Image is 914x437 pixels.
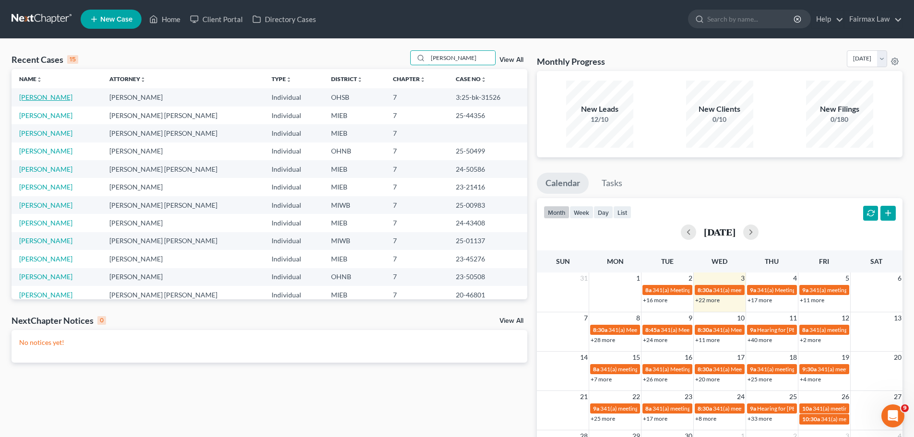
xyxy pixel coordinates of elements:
td: 7 [385,232,449,250]
td: [PERSON_NAME] [PERSON_NAME] [102,124,264,142]
td: Individual [264,106,323,124]
span: 9a [593,405,599,412]
td: [PERSON_NAME] [102,268,264,286]
span: Hearing for [PERSON_NAME] & [PERSON_NAME] [757,326,883,333]
a: +17 more [748,296,772,304]
td: 20-46801 [448,286,527,304]
a: [PERSON_NAME] [19,165,72,173]
a: [PERSON_NAME] [19,201,72,209]
span: 18 [788,352,798,363]
div: 0/180 [806,115,873,124]
div: Recent Cases [12,54,78,65]
a: Chapterunfold_more [393,75,426,83]
span: 8a [645,286,652,294]
a: +24 more [643,336,667,343]
span: 341(a) Meeting for [PERSON_NAME] and [PERSON_NAME] [713,326,863,333]
td: 25-44356 [448,106,527,124]
span: 16 [684,352,693,363]
span: 8a [645,366,652,373]
span: 8:30a [698,326,712,333]
span: 341(a) Meeting for [PERSON_NAME] [653,286,746,294]
i: unfold_more [420,77,426,83]
span: 26 [841,391,850,402]
td: MIEB [323,250,385,268]
span: Sun [556,257,570,265]
span: 9a [750,286,756,294]
td: [PERSON_NAME] [102,88,264,106]
span: 341(a) Meeting for [PERSON_NAME] [653,366,746,373]
span: 6 [897,272,902,284]
td: 3:25-bk-31526 [448,88,527,106]
span: 341(a) meeting for [PERSON_NAME] [713,405,806,412]
a: +17 more [643,415,667,422]
a: [PERSON_NAME] [19,111,72,119]
button: week [570,206,594,219]
a: +20 more [695,376,720,383]
td: 23-50508 [448,268,527,286]
span: Thu [765,257,779,265]
span: 341(a) meeting for [PERSON_NAME] [653,405,745,412]
button: list [613,206,631,219]
span: 341(a) Meeting for [PERSON_NAME] and [PERSON_NAME] [713,366,863,373]
td: MIEB [323,178,385,196]
a: +7 more [591,376,612,383]
a: Client Portal [185,11,248,28]
td: 23-21416 [448,178,527,196]
a: View All [499,318,523,324]
td: 7 [385,106,449,124]
input: Search by name... [707,10,795,28]
h2: [DATE] [704,227,736,237]
i: unfold_more [481,77,487,83]
td: Individual [264,196,323,214]
i: unfold_more [357,77,363,83]
span: 11 [788,312,798,324]
a: Nameunfold_more [19,75,42,83]
td: [PERSON_NAME] [102,250,264,268]
td: Individual [264,268,323,286]
div: New Leads [566,104,633,115]
a: Tasks [593,173,631,194]
a: [PERSON_NAME] [19,93,72,101]
td: Individual [264,232,323,250]
td: Individual [264,286,323,304]
td: MIEB [323,106,385,124]
a: [PERSON_NAME] [19,183,72,191]
a: +11 more [800,296,824,304]
span: 20 [893,352,902,363]
span: 9a [750,326,756,333]
a: [PERSON_NAME] [19,272,72,281]
span: 341(a) meeting for [PERSON_NAME] [600,405,693,412]
td: OHNB [323,268,385,286]
span: 8a [645,405,652,412]
span: 24 [736,391,746,402]
span: 8:30a [698,286,712,294]
td: OHNB [323,142,385,160]
span: 9 [688,312,693,324]
a: Case Nounfold_more [456,75,487,83]
a: +25 more [748,376,772,383]
span: 21 [579,391,589,402]
td: MIEB [323,286,385,304]
div: New Clients [686,104,753,115]
td: 7 [385,214,449,232]
span: Mon [607,257,624,265]
td: MIEB [323,214,385,232]
a: [PERSON_NAME] [19,147,72,155]
span: 7 [583,312,589,324]
a: +2 more [800,336,821,343]
span: 15 [631,352,641,363]
a: +33 more [748,415,772,422]
span: Tue [661,257,674,265]
span: 341(a) meeting for [PERSON_NAME] & [PERSON_NAME] [600,366,744,373]
span: 8 [635,312,641,324]
span: 17 [736,352,746,363]
a: [PERSON_NAME] [19,291,72,299]
a: Calendar [537,173,589,194]
span: 31 [579,272,589,284]
span: Wed [712,257,727,265]
span: 27 [893,391,902,402]
span: 341(a) Meeting for [PERSON_NAME] [661,326,754,333]
div: NextChapter Notices [12,315,106,326]
td: 7 [385,268,449,286]
a: +22 more [695,296,720,304]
